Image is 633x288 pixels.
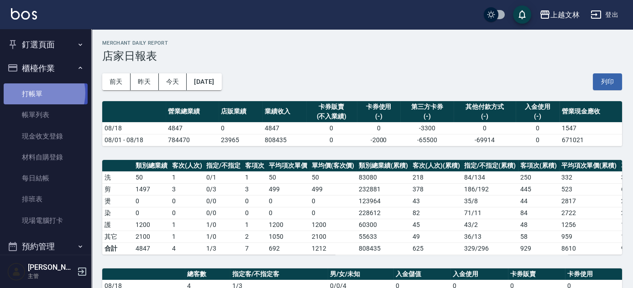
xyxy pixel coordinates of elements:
th: 指定/不指定(累積) [462,160,518,172]
div: (不入業績) [309,112,354,121]
th: 類別總業績 [133,160,170,172]
button: 登出 [587,6,622,23]
td: 0 [267,195,309,207]
td: 剪 [102,183,133,195]
td: 1 [243,171,267,183]
th: 總客數 [185,268,230,280]
div: (-) [359,112,398,121]
td: 523 [559,183,619,195]
td: 499 [267,183,309,195]
a: 排班表 [4,189,88,210]
td: 1212 [309,242,357,254]
td: 0 / 1 [204,171,243,183]
th: 業績收入 [262,101,306,123]
td: 08/01 - 08/18 [102,134,166,146]
button: 櫃檯作業 [4,57,88,80]
td: 55633 [356,231,410,242]
th: 平均項次單價(累積) [559,160,619,172]
td: 808435 [356,242,410,254]
th: 客項次(累積) [518,160,559,172]
td: 2722 [559,207,619,219]
td: 0 [133,195,170,207]
button: [DATE] [187,73,221,90]
td: 0 [170,207,204,219]
th: 客次(人次) [170,160,204,172]
td: 44 [518,195,559,207]
td: 84 / 134 [462,171,518,183]
a: 現場電腦打卡 [4,210,88,231]
td: 929 [518,242,559,254]
td: 0 [516,134,560,146]
td: 232881 [356,183,410,195]
td: 0 [219,122,262,134]
button: save [513,5,531,24]
td: 50 [133,171,170,183]
td: 71 / 11 [462,207,518,219]
td: 84 [518,207,559,219]
td: 0 [243,195,267,207]
a: 現金收支登錄 [4,126,88,147]
td: -65500 [400,134,453,146]
div: 卡券販賣 [309,102,354,112]
td: 2100 [309,231,357,242]
th: 類別總業績(累積) [356,160,410,172]
td: 0 [170,195,204,207]
div: (-) [456,112,514,121]
button: 預約管理 [4,235,88,258]
td: 228612 [356,207,410,219]
td: 0 [357,122,401,134]
td: 60300 [356,219,410,231]
td: 1200 [309,219,357,231]
td: 83080 [356,171,410,183]
td: 625 [410,242,462,254]
td: 1256 [559,219,619,231]
td: 43 [410,195,462,207]
td: 35 / 8 [462,195,518,207]
div: 第三方卡券 [403,102,451,112]
td: 1200 [133,219,170,231]
th: 卡券販賣 [508,268,565,280]
td: 784470 [166,134,219,146]
td: 499 [309,183,357,195]
td: 0 [267,207,309,219]
th: 入金儲值 [393,268,450,280]
td: 3 [243,183,267,195]
td: 1200 [267,219,309,231]
td: -2000 [357,134,401,146]
button: 上越文林 [536,5,583,24]
td: 1 / 0 [204,219,243,231]
a: 材料自購登錄 [4,147,88,168]
th: 指定客/不指定客 [230,268,328,280]
td: 58 [518,231,559,242]
td: 0 [454,122,516,134]
td: 1 [170,231,204,242]
td: 4847 [133,242,170,254]
td: 1547 [560,122,622,134]
td: -69914 [454,134,516,146]
td: 0 [306,134,356,146]
td: 3 [170,183,204,195]
div: (-) [403,112,451,121]
td: 1/3 [204,242,243,254]
th: 營業總業績 [166,101,219,123]
a: 帳單列表 [4,104,88,125]
td: 4847 [166,122,219,134]
td: 43 / 2 [462,219,518,231]
td: 1 [243,219,267,231]
td: 808435 [262,134,306,146]
div: 卡券使用 [359,102,398,112]
td: 50 [309,171,357,183]
th: 入金使用 [450,268,507,280]
h3: 店家日報表 [102,50,622,62]
td: 445 [518,183,559,195]
td: 218 [410,171,462,183]
div: 其他付款方式 [456,102,514,112]
td: 671021 [560,134,622,146]
td: 4 [170,242,204,254]
td: 2 [243,231,267,242]
td: 1 / 0 [204,231,243,242]
th: 營業現金應收 [560,101,622,123]
td: 186 / 192 [462,183,518,195]
td: 合計 [102,242,133,254]
td: 1497 [133,183,170,195]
